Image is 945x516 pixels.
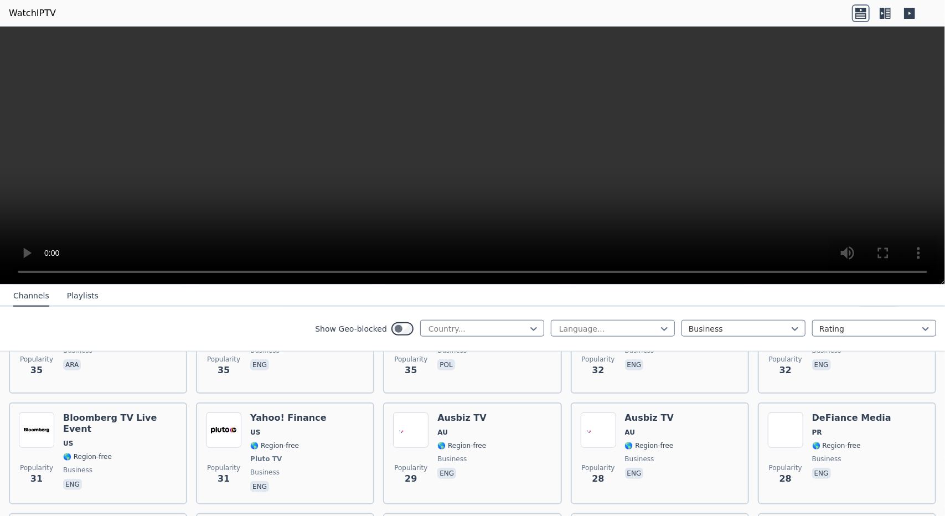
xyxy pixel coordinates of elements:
span: US [250,428,260,437]
span: 🌎 Region-free [250,441,299,450]
p: eng [812,468,831,479]
img: Yahoo! Finance [206,412,241,448]
span: Popularity [769,463,802,472]
span: 🌎 Region-free [812,441,861,450]
span: 🌎 Region-free [625,441,674,450]
img: DeFiance Media [768,412,803,448]
span: 35 [405,364,417,377]
button: Channels [13,286,49,307]
label: Show Geo-blocked [315,323,387,334]
p: eng [625,468,644,479]
button: Playlists [67,286,99,307]
span: 31 [30,472,43,486]
span: business [437,455,467,463]
h6: DeFiance Media [812,412,891,424]
span: 🌎 Region-free [63,452,112,461]
p: pol [437,359,455,370]
span: US [63,439,73,448]
span: 29 [405,472,417,486]
img: Ausbiz TV [393,412,428,448]
span: Popularity [394,463,427,472]
h6: Bloomberg TV Live Event [63,412,177,435]
h6: Ausbiz TV [625,412,674,424]
p: eng [625,359,644,370]
span: Popularity [20,355,53,364]
img: Bloomberg TV Live Event [19,412,54,448]
p: eng [250,359,269,370]
span: Popularity [769,355,802,364]
span: AU [625,428,636,437]
p: eng [250,481,269,492]
span: AU [437,428,448,437]
span: 35 [218,364,230,377]
p: eng [63,479,82,490]
span: 32 [592,364,604,377]
img: Ausbiz TV [581,412,616,448]
span: 🌎 Region-free [437,441,486,450]
span: 35 [30,364,43,377]
span: Popularity [207,463,240,472]
p: eng [437,468,456,479]
span: Popularity [582,463,615,472]
span: Popularity [20,463,53,472]
h6: Yahoo! Finance [250,412,326,424]
span: 28 [592,472,604,486]
span: 31 [218,472,230,486]
span: business [625,455,654,463]
span: Pluto TV [250,455,282,463]
span: Popularity [582,355,615,364]
p: ara [63,359,81,370]
span: business [812,455,841,463]
span: business [63,466,92,474]
span: Popularity [394,355,427,364]
span: business [250,468,280,477]
p: eng [812,359,831,370]
a: WatchIPTV [9,7,56,20]
span: PR [812,428,822,437]
span: Popularity [207,355,240,364]
h6: Ausbiz TV [437,412,486,424]
span: 28 [779,472,792,486]
span: 32 [779,364,792,377]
